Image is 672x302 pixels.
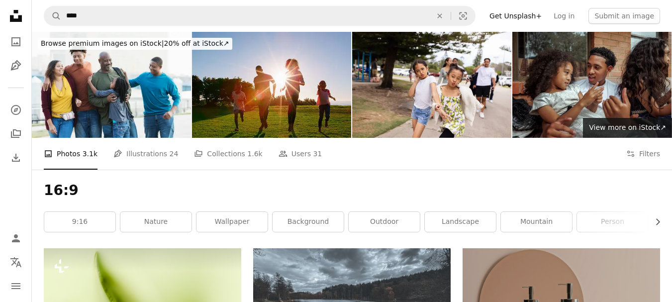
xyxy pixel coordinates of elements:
img: Low Angle Shot Of Family Running Towards Camera Across Field With Lens Flare [192,32,351,138]
img: Pacific Islander brother sitting on a sofa at their back yard with his sisters [512,32,672,138]
a: Log in / Sign up [6,228,26,248]
a: nature [120,212,192,232]
a: 9:16 [44,212,115,232]
a: Get Unsplash+ [483,8,548,24]
a: background [273,212,344,232]
a: Collections 1.6k [194,138,262,170]
button: Filters [626,138,660,170]
a: outdoor [349,212,420,232]
button: Clear [429,6,451,25]
a: Browse premium images on iStock|20% off at iStock↗ [32,32,238,56]
a: wallpaper [196,212,268,232]
button: Submit an image [588,8,660,24]
span: 31 [313,148,322,159]
a: Explore [6,100,26,120]
img: Family walking along city waterfront [32,32,191,138]
a: View more on iStock↗ [583,118,672,138]
h1: 16:9 [44,182,660,200]
a: Illustrations [6,56,26,76]
div: 20% off at iStock ↗ [38,38,232,50]
a: mountain [501,212,572,232]
span: 24 [170,148,179,159]
a: Collections [6,124,26,144]
a: landscape [425,212,496,232]
span: View more on iStock ↗ [589,123,666,131]
a: Photos [6,32,26,52]
button: Search Unsplash [44,6,61,25]
button: Visual search [451,6,475,25]
button: Language [6,252,26,272]
a: Illustrations 24 [113,138,178,170]
a: Log in [548,8,580,24]
span: 1.6k [247,148,262,159]
a: Download History [6,148,26,168]
span: Browse premium images on iStock | [41,39,164,47]
button: Menu [6,276,26,296]
a: person [577,212,648,232]
form: Find visuals sitewide [44,6,476,26]
img: Two little Pacific Islander sisters walking the city street with their family members in the back [352,32,511,138]
button: scroll list to the right [649,212,660,232]
a: Users 31 [279,138,322,170]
